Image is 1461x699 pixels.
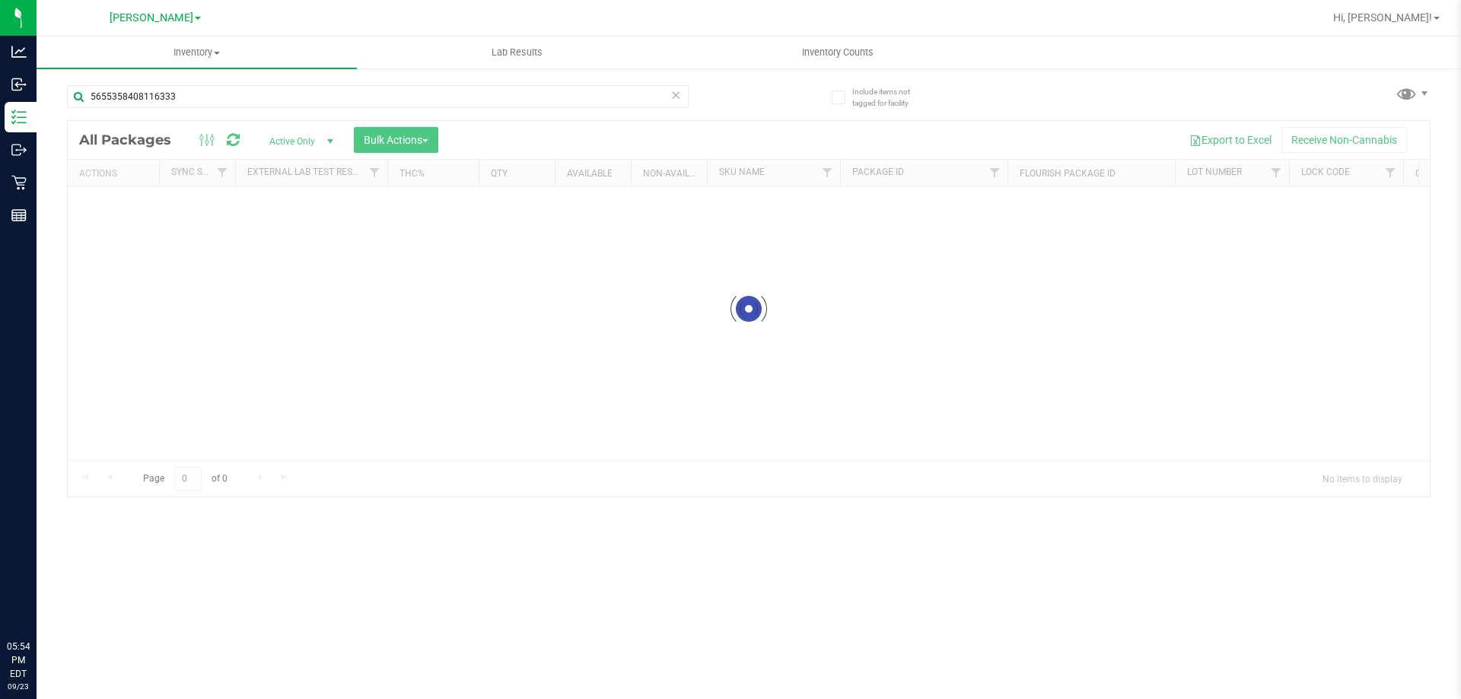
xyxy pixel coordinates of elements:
[11,110,27,125] inline-svg: Inventory
[67,85,689,108] input: Search Package ID, Item Name, SKU, Lot or Part Number...
[11,77,27,92] inline-svg: Inbound
[11,208,27,223] inline-svg: Reports
[110,11,193,24] span: [PERSON_NAME]
[37,46,357,59] span: Inventory
[11,142,27,157] inline-svg: Outbound
[357,37,677,68] a: Lab Results
[1333,11,1432,24] span: Hi, [PERSON_NAME]!
[11,44,27,59] inline-svg: Analytics
[781,46,894,59] span: Inventory Counts
[7,681,30,692] p: 09/23
[670,85,681,105] span: Clear
[677,37,998,68] a: Inventory Counts
[471,46,563,59] span: Lab Results
[11,175,27,190] inline-svg: Retail
[37,37,357,68] a: Inventory
[7,640,30,681] p: 05:54 PM EDT
[852,86,928,109] span: Include items not tagged for facility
